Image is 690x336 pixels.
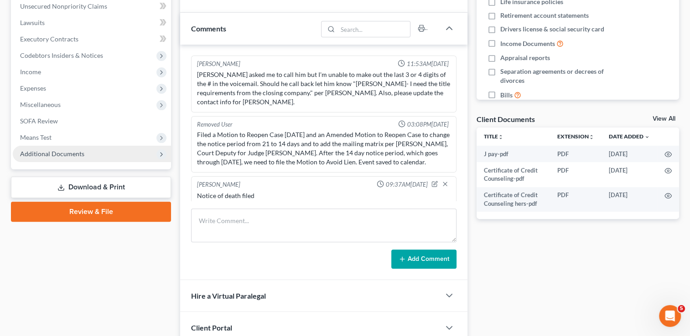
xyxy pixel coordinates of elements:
[20,150,84,158] span: Additional Documents
[602,146,657,162] td: [DATE]
[500,11,589,20] span: Retirement account statements
[550,146,602,162] td: PDF
[484,133,503,140] a: Titleunfold_more
[477,114,535,124] div: Client Documents
[11,177,171,198] a: Download & Print
[500,25,604,34] span: Drivers license & social security card
[477,162,550,187] td: Certificate of Credit Counseling-pdf
[197,70,451,107] div: [PERSON_NAME] asked me to call him but I'm unable to make out the last 3 or 4 digits of the # in ...
[191,323,232,332] span: Client Portal
[602,162,657,187] td: [DATE]
[609,133,650,140] a: Date Added expand_more
[644,134,650,140] i: expand_more
[20,133,52,141] span: Means Test
[197,120,233,129] div: Removed User
[407,120,449,129] span: 03:08PM[DATE]
[191,24,226,33] span: Comments
[197,191,451,200] div: Notice of death filed
[602,187,657,212] td: [DATE]
[659,305,681,327] iframe: Intercom live chat
[337,21,410,37] input: Search...
[13,31,171,47] a: Executory Contracts
[500,53,550,62] span: Appraisal reports
[391,249,457,269] button: Add Comment
[477,187,550,212] td: Certificate of Credit Counseling hers-pdf
[197,130,451,167] div: Filed a Motion to Reopen Case [DATE] and an Amended Motion to Reopen Case to change the notice pe...
[653,116,675,122] a: View All
[407,60,449,68] span: 11:53AM[DATE]
[500,67,621,85] span: Separation agreements or decrees of divorces
[386,180,428,189] span: 09:37AM[DATE]
[197,60,240,68] div: [PERSON_NAME]
[20,51,103,59] span: Codebtors Insiders & Notices
[13,15,171,31] a: Lawsuits
[191,291,266,300] span: Hire a Virtual Paralegal
[20,19,45,26] span: Lawsuits
[498,134,503,140] i: unfold_more
[20,68,41,76] span: Income
[557,133,594,140] a: Extensionunfold_more
[197,180,240,189] div: [PERSON_NAME]
[20,101,61,108] span: Miscellaneous
[589,134,594,140] i: unfold_more
[20,84,46,92] span: Expenses
[11,202,171,222] a: Review & File
[13,113,171,129] a: SOFA Review
[500,91,513,100] span: Bills
[550,162,602,187] td: PDF
[20,35,78,43] span: Executory Contracts
[20,117,58,125] span: SOFA Review
[500,39,555,48] span: Income Documents
[20,2,107,10] span: Unsecured Nonpriority Claims
[550,187,602,212] td: PDF
[678,305,685,312] span: 5
[477,146,550,162] td: J pay-pdf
